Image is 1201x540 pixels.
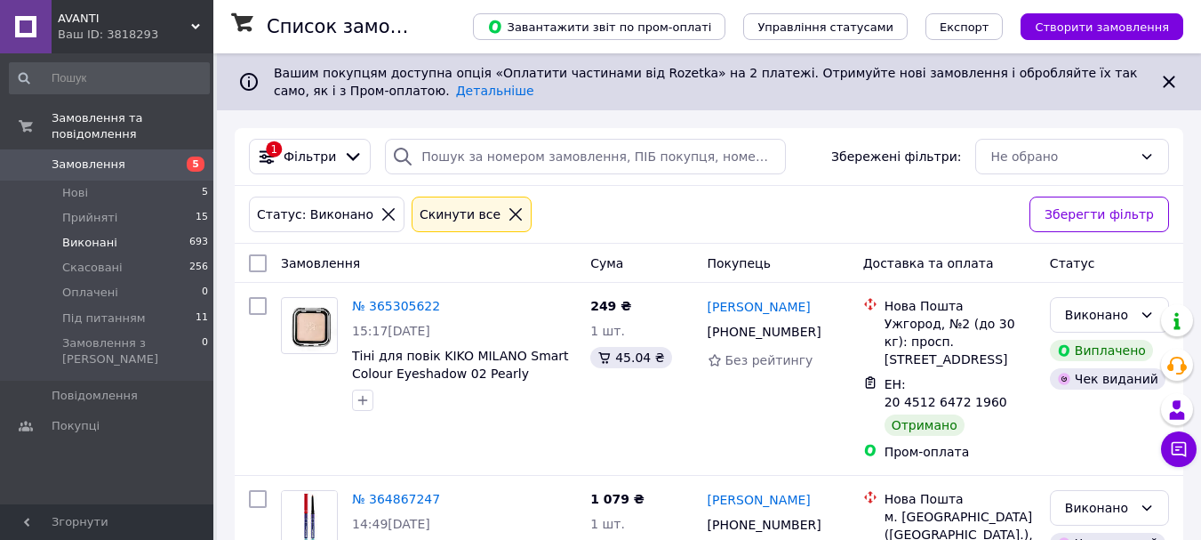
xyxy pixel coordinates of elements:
div: Пром-оплата [885,443,1036,461]
input: Пошук за номером замовлення, ПІБ покупця, номером телефону, Email, номером накладної [385,139,786,174]
button: Експорт [925,13,1004,40]
span: Cума [590,256,623,270]
span: Під питанням [62,310,146,326]
span: Замовлення [52,157,125,173]
a: [PERSON_NAME] [708,298,811,316]
a: № 364867247 [352,492,440,506]
span: 5 [187,157,204,172]
span: 256 [189,260,208,276]
span: 14:49[DATE] [352,517,430,531]
span: 15:17[DATE] [352,324,430,338]
span: Покупець [708,256,771,270]
span: Повідомлення [52,388,138,404]
span: 0 [202,335,208,367]
span: Прийняті [62,210,117,226]
span: 1 шт. [590,517,625,531]
div: Не обрано [990,147,1133,166]
a: [PERSON_NAME] [708,491,811,509]
div: Виконано [1065,498,1133,518]
span: Оплачені [62,285,118,301]
span: Замовлення [281,256,360,270]
span: Без рейтингу [725,353,813,367]
span: Створити замовлення [1035,20,1169,34]
span: Експорт [940,20,989,34]
span: Статус [1050,256,1095,270]
div: Чек виданий [1050,368,1165,390]
span: Нові [62,185,88,201]
span: Замовлення та повідомлення [52,110,213,142]
img: Фото товару [282,300,337,351]
span: AVANTI [58,11,191,27]
span: Доставка та оплата [863,256,994,270]
span: Зберегти фільтр [1045,205,1154,224]
button: Зберегти фільтр [1029,197,1169,232]
a: Фото товару [281,297,338,354]
a: Тіні для повік KIKO MILANO Smart Colour Eyeshadow 02 Pearly Champange [352,349,569,399]
span: Фільтри [284,148,336,165]
span: Вашим покупцям доступна опція «Оплатити частинами від Rozetka» на 2 платежі. Отримуйте нові замов... [274,66,1137,98]
span: Замовлення з [PERSON_NAME] [62,335,202,367]
button: Завантажити звіт по пром-оплаті [473,13,725,40]
button: Чат з покупцем [1161,431,1197,467]
div: [PHONE_NUMBER] [704,319,825,344]
h1: Список замовлень [267,16,447,37]
div: Ваш ID: 3818293 [58,27,213,43]
div: Нова Пошта [885,297,1036,315]
div: Отримано [885,415,965,436]
span: 5 [202,185,208,201]
button: Управління статусами [743,13,908,40]
span: 0 [202,285,208,301]
span: 1 шт. [590,324,625,338]
div: Статус: Виконано [253,205,377,224]
span: Скасовані [62,260,123,276]
div: Cкинути все [416,205,504,224]
span: 1 079 ₴ [590,492,645,506]
input: Пошук [9,62,210,94]
span: 693 [189,235,208,251]
div: Виплачено [1050,340,1153,361]
button: Створити замовлення [1021,13,1183,40]
div: Нова Пошта [885,490,1036,508]
span: 15 [196,210,208,226]
a: Детальніше [456,84,534,98]
a: № 365305622 [352,299,440,313]
span: Виконані [62,235,117,251]
div: 45.04 ₴ [590,347,671,368]
div: Ужгород, №2 (до 30 кг): просп. [STREET_ADDRESS] [885,315,1036,368]
span: Управління статусами [757,20,893,34]
div: [PHONE_NUMBER] [704,512,825,537]
span: Завантажити звіт по пром-оплаті [487,19,711,35]
div: Виконано [1065,305,1133,325]
span: 249 ₴ [590,299,631,313]
a: Створити замовлення [1003,19,1183,33]
span: 11 [196,310,208,326]
span: Покупці [52,418,100,434]
span: Збережені фільтри: [831,148,961,165]
span: ЕН: 20 4512 6472 1960 [885,377,1007,409]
